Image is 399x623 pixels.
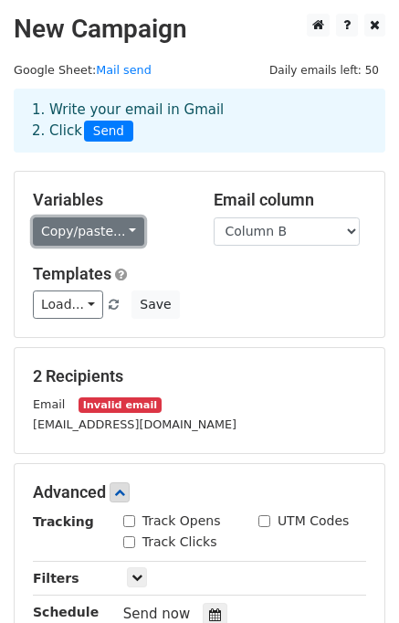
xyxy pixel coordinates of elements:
button: Save [131,290,179,319]
a: Copy/paste... [33,217,144,246]
label: UTM Codes [278,512,349,531]
strong: Filters [33,571,79,586]
div: 1. Write your email in Gmail 2. Click [18,100,381,142]
small: [EMAIL_ADDRESS][DOMAIN_NAME] [33,417,236,431]
h5: Advanced [33,482,366,502]
a: Load... [33,290,103,319]
strong: Tracking [33,514,94,529]
a: Mail send [96,63,152,77]
small: Google Sheet: [14,63,152,77]
h2: New Campaign [14,14,385,45]
a: Daily emails left: 50 [263,63,385,77]
h5: Variables [33,190,186,210]
a: Templates [33,264,111,283]
small: Invalid email [79,397,161,413]
h5: 2 Recipients [33,366,366,386]
label: Track Clicks [142,533,217,552]
small: Email [33,397,65,411]
span: Send now [123,606,191,622]
iframe: Chat Widget [308,535,399,623]
strong: Schedule [33,605,99,619]
h5: Email column [214,190,367,210]
label: Track Opens [142,512,221,531]
span: Daily emails left: 50 [263,60,385,80]
span: Send [84,121,133,143]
